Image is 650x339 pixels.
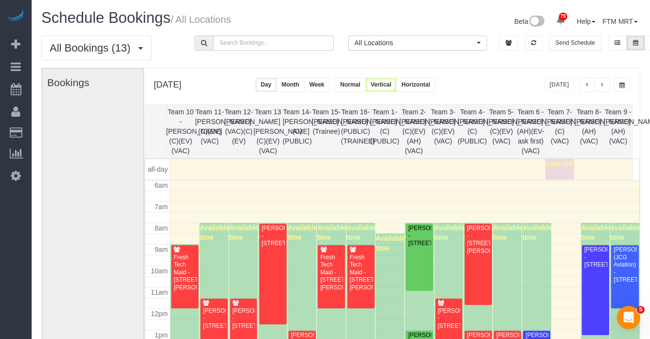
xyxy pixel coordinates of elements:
[151,310,168,318] span: 12pm
[559,13,567,20] span: 79
[458,105,487,158] th: Team 4- [PERSON_NAME] (C)(PUBLIC)
[545,105,575,158] th: Team 7- [PERSON_NAME] (C) (VAC)
[355,38,474,48] span: All Locations
[528,16,544,28] img: New interface
[335,78,365,92] button: Normal
[6,10,25,23] img: Automaid Logo
[602,18,638,25] a: FTM MRT
[396,78,435,92] button: Horizontal
[155,224,168,232] span: 8am
[170,245,200,263] span: Available time
[154,78,181,90] h2: [DATE]
[376,234,405,252] span: Available time
[584,246,607,268] div: [PERSON_NAME] - [STREET_ADDRESS]
[346,224,376,241] span: Available time
[408,225,431,247] div: [PERSON_NAME] - [STREET_ADDRESS]
[581,224,611,241] span: Available time
[493,224,523,241] span: Available time
[155,246,168,253] span: 9am
[549,36,601,51] button: Send Schedule
[232,307,255,330] div: [PERSON_NAME] - [STREET_ADDRESS]
[151,267,168,275] span: 10am
[224,105,253,158] th: Team 12- [PERSON_NAME] (VAC)(C)(EV)
[213,36,333,51] input: Search Bookings..
[41,9,170,26] span: Schedule Bookings
[577,18,596,25] a: Help
[317,224,346,241] span: Available time
[399,105,429,158] th: Team 2- [PERSON_NAME] (C)(EV)(AH)(VAC)
[516,105,545,158] th: Team 6 - [PERSON_NAME] (AH)(EV-ask first)(VAC)
[320,254,343,291] div: Fresh Tech Maid - [STREET_ADDRESS][PERSON_NAME]
[514,18,544,25] a: Beta
[155,203,168,211] span: 7am
[255,78,277,92] button: Day
[170,14,231,25] small: / All Locations
[370,105,399,158] th: Team 1- [PERSON_NAME] (C)(PUBLIC)
[405,224,434,241] span: Available time
[202,307,226,330] div: [PERSON_NAME] - [STREET_ADDRESS]
[349,254,373,291] div: Fresh Tech Maid - [STREET_ADDRESS][PERSON_NAME]
[173,254,197,291] div: Fresh Tech Maid - [STREET_ADDRESS][PERSON_NAME]
[467,225,490,255] div: [PERSON_NAME] - [STREET_ADDRESS][PERSON_NAME]
[522,224,552,241] span: Available time
[261,225,285,247] div: [PERSON_NAME] - [STREET_ADDRESS]
[50,42,135,54] span: All Bookings (13)
[604,105,633,158] th: Team 9 - [PERSON_NAME] (AH) (VAC)
[365,78,397,92] button: Vertical
[464,224,493,241] span: Available time
[437,307,461,330] div: [PERSON_NAME] - [STREET_ADDRESS]
[544,78,575,92] button: [DATE]
[429,105,458,158] th: Team 3- [PERSON_NAME] (C)(EV)(VAC)
[617,306,640,329] iframe: Intercom live chat
[155,181,168,189] span: 6am
[229,224,259,241] span: Available time
[575,105,604,158] th: Team 8- [PERSON_NAME] (AH)(VAC)
[613,246,636,284] div: [PERSON_NAME] (JCG Aviation) - [STREET_ADDRESS]
[304,78,330,92] button: Week
[545,160,573,168] span: Time Off
[348,36,487,51] button: All Locations
[487,105,516,158] th: Team 5- [PERSON_NAME] (C)(EV)(VAC)
[195,105,224,158] th: Team 11- [PERSON_NAME] (C)(EV)(VAC)
[551,10,570,31] a: 79
[155,331,168,339] span: 1pm
[283,105,312,158] th: Team 14- [PERSON_NAME] (C) (PUBLIC)
[434,224,464,241] span: Available time
[199,224,229,241] span: Available time
[610,224,640,241] span: Available time
[276,78,305,92] button: Month
[341,105,370,158] th: Team 16- [PERSON_NAME] (PUBLIC)(TRAINEE)
[253,105,283,158] th: Team 13 - [PERSON_NAME] (C)(EV)(VAC)
[288,224,317,241] span: Available time
[637,306,645,314] span: 5
[166,105,195,158] th: Team 10 - [PERSON_NAME] (C)(EV)(VAC)
[258,224,288,241] span: Available time
[41,36,151,60] button: All Bookings (13)
[312,105,341,158] th: Team 15- [PERSON_NAME] (Trainee)
[151,288,168,296] span: 11am
[47,77,146,88] h3: Bookings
